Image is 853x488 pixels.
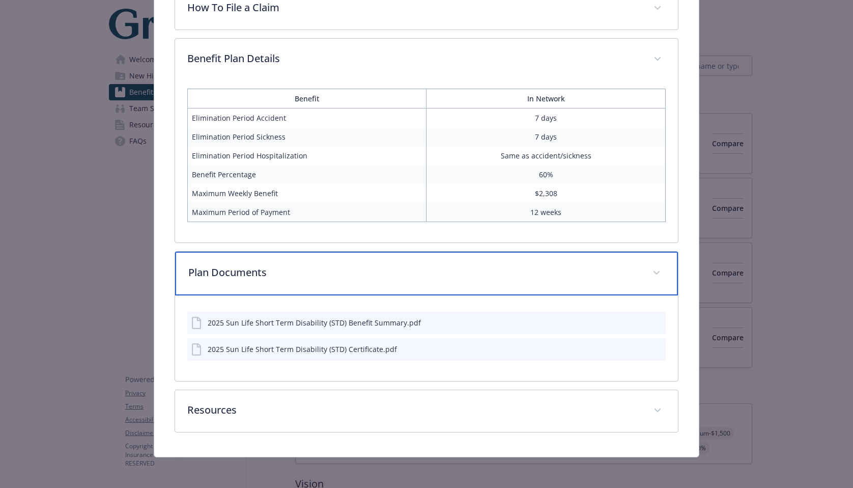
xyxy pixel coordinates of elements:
[426,146,666,165] td: Same as accident/sickness
[187,127,426,146] td: Elimination Period Sickness
[175,390,678,432] div: Resources
[187,203,426,222] td: Maximum Period of Payment
[187,51,642,66] p: Benefit Plan Details
[187,89,426,108] th: Benefit
[208,344,397,355] div: 2025 Sun Life Short Term Disability (STD) Certificate.pdf
[426,203,666,222] td: 12 weeks
[426,184,666,203] td: $2,308
[636,317,644,328] button: download file
[175,80,678,242] div: Benefit Plan Details
[426,127,666,146] td: 7 days
[187,184,426,203] td: Maximum Weekly Benefit
[175,295,678,381] div: Plan Documents
[636,344,644,355] button: download file
[187,165,426,184] td: Benefit Percentage
[187,146,426,165] td: Elimination Period Hospitalization
[426,108,666,127] td: 7 days
[175,39,678,80] div: Benefit Plan Details
[187,402,642,418] p: Resources
[208,317,421,328] div: 2025 Sun Life Short Term Disability (STD) Benefit Summary.pdf
[175,252,678,295] div: Plan Documents
[187,108,426,127] td: Elimination Period Accident
[426,89,666,108] th: In Network
[652,344,662,355] button: preview file
[188,265,641,280] p: Plan Documents
[426,165,666,184] td: 60%
[652,317,662,328] button: preview file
